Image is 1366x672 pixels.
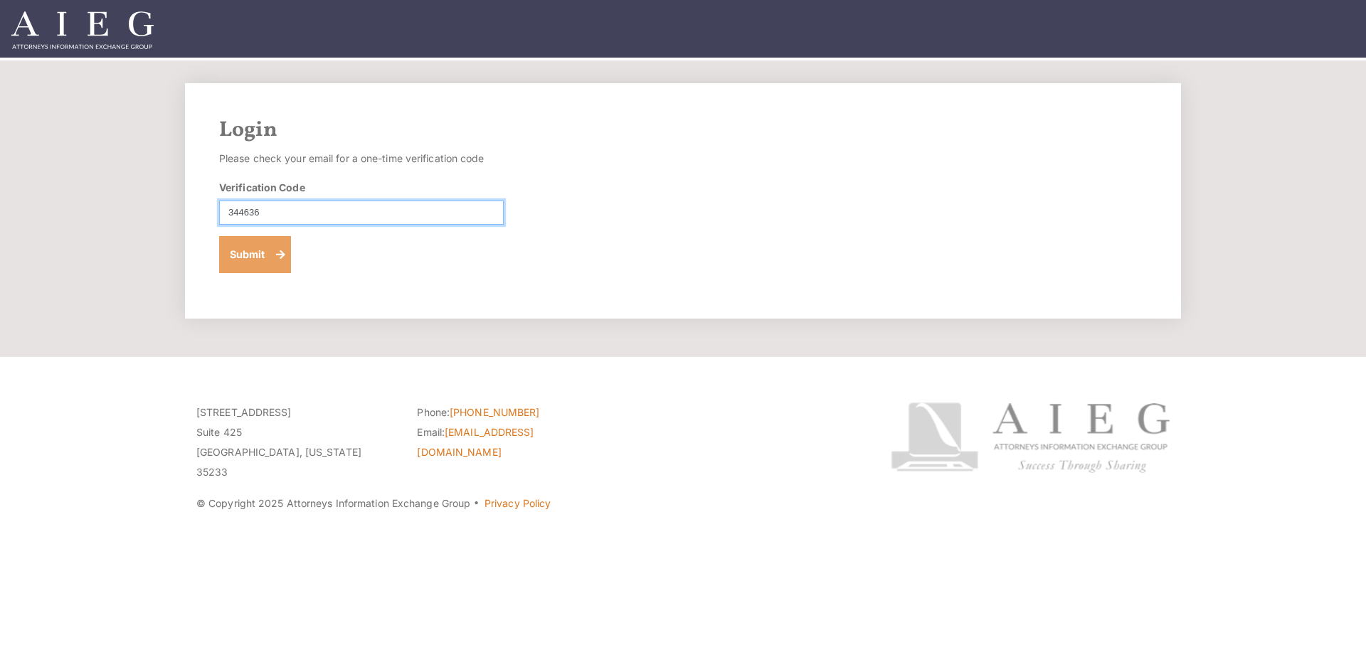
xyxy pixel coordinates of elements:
p: [STREET_ADDRESS] Suite 425 [GEOGRAPHIC_DATA], [US_STATE] 35233 [196,402,396,482]
p: Please check your email for a one-time verification code [219,149,504,169]
img: Attorneys Information Exchange Group logo [891,402,1170,473]
a: [EMAIL_ADDRESS][DOMAIN_NAME] [417,426,534,458]
p: © Copyright 2025 Attorneys Information Exchange Group [196,494,837,513]
a: [PHONE_NUMBER] [450,406,539,418]
label: Verification Code [219,180,305,195]
li: Email: [417,422,616,462]
span: · [473,503,480,510]
a: Privacy Policy [485,497,551,509]
img: Attorneys Information Exchange Group [11,11,154,49]
h2: Login [219,117,1147,143]
button: Submit [219,236,291,273]
li: Phone: [417,402,616,422]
